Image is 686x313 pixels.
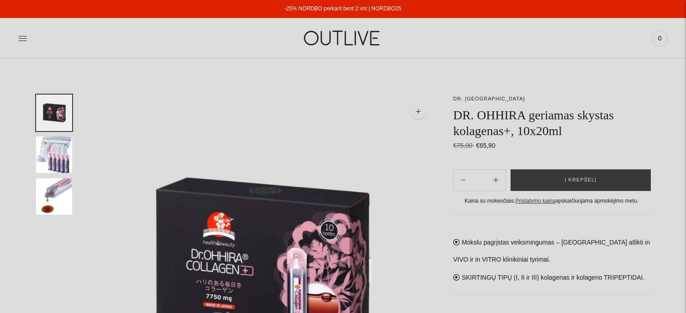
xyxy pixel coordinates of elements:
button: Translation missing: en.general.accessibility.image_thumbail [36,136,72,173]
a: 0 [652,28,668,48]
span: Į krepšelį [565,176,597,185]
a: DR. [GEOGRAPHIC_DATA] [453,96,525,101]
h1: DR. OHHIRA geriamas skystas kolagenas+, 10x20ml [453,107,650,139]
s: €75,00 [453,142,474,149]
img: OUTLIVE [286,23,399,54]
span: 0 [654,32,666,45]
input: Product quantity [473,173,486,186]
button: Translation missing: en.general.accessibility.image_thumbail [36,95,72,131]
button: Add product quantity [454,169,473,191]
a: Pristatymo kaina [516,198,556,204]
button: Translation missing: en.general.accessibility.image_thumbail [36,178,72,215]
a: -25% NORDBO perkant bent 2 vnt | NORDBO25 [284,5,401,12]
button: Subtract product quantity [486,169,506,191]
button: Į krepšelį [511,169,651,191]
span: €65,90 [476,142,495,149]
div: Kaina su mokesčiais. apskaičiuojama apmokėjimo metu. [453,196,650,206]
